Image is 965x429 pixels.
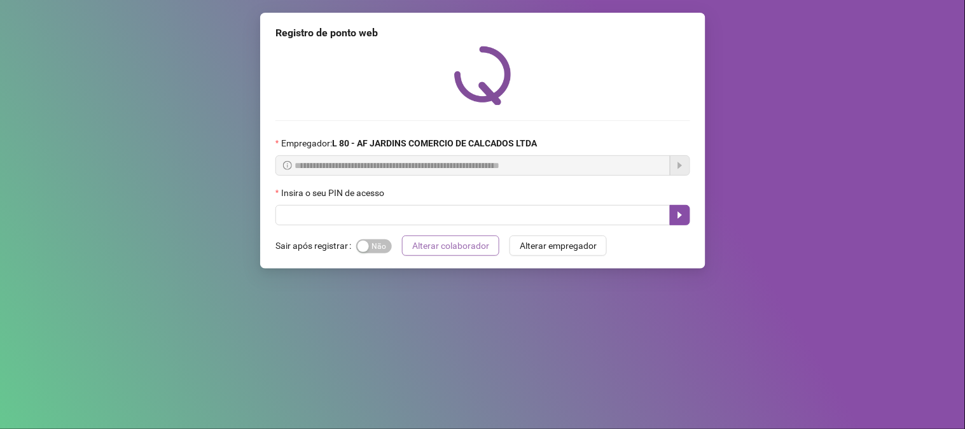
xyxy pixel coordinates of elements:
[332,138,537,148] strong: L 80 - AF JARDINS COMERCIO DE CALCADOS LTDA
[402,236,499,256] button: Alterar colaborador
[275,25,690,41] div: Registro de ponto web
[454,46,511,105] img: QRPoint
[520,239,597,253] span: Alterar empregador
[281,136,537,150] span: Empregador :
[283,161,292,170] span: info-circle
[675,210,685,220] span: caret-right
[275,236,356,256] label: Sair após registrar
[412,239,489,253] span: Alterar colaborador
[275,186,392,200] label: Insira o seu PIN de acesso
[510,236,607,256] button: Alterar empregador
